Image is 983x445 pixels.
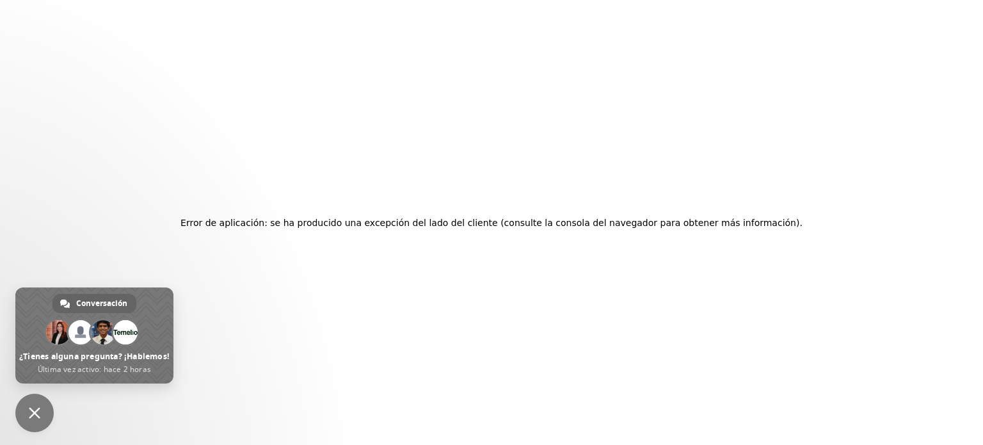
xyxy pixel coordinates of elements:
font: . [799,218,802,228]
font: Error de aplicación: se ha producido una excepción del lado del cliente [180,218,498,228]
a: Conversación [52,294,136,313]
span: Conversación [76,294,127,313]
a: Cerrar el chat [15,394,54,432]
font: (consulte la consola del navegador para obtener más información) [500,218,799,228]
